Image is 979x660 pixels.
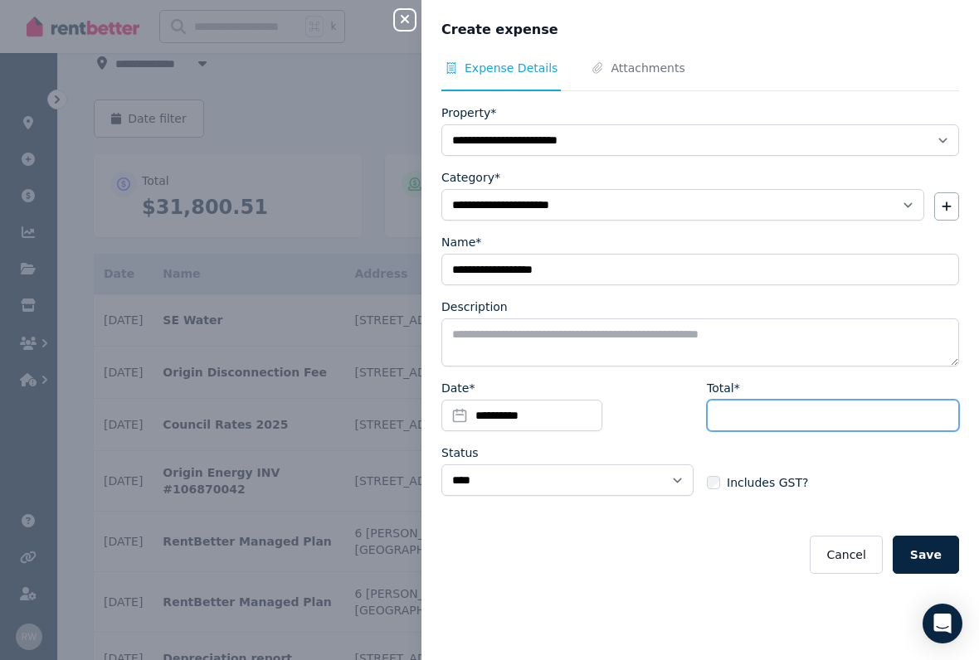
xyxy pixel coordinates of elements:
[441,298,508,315] label: Description
[441,444,479,461] label: Status
[893,536,959,574] button: Save
[810,536,882,574] button: Cancel
[727,474,808,491] span: Includes GST?
[611,60,684,76] span: Attachments
[441,169,500,186] label: Category*
[707,380,740,396] label: Total*
[923,604,962,643] div: Open Intercom Messenger
[441,20,558,40] span: Create expense
[441,234,481,250] label: Name*
[441,380,475,396] label: Date*
[441,104,496,121] label: Property*
[465,60,558,76] span: Expense Details
[441,60,959,91] nav: Tabs
[707,476,720,489] input: Includes GST?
